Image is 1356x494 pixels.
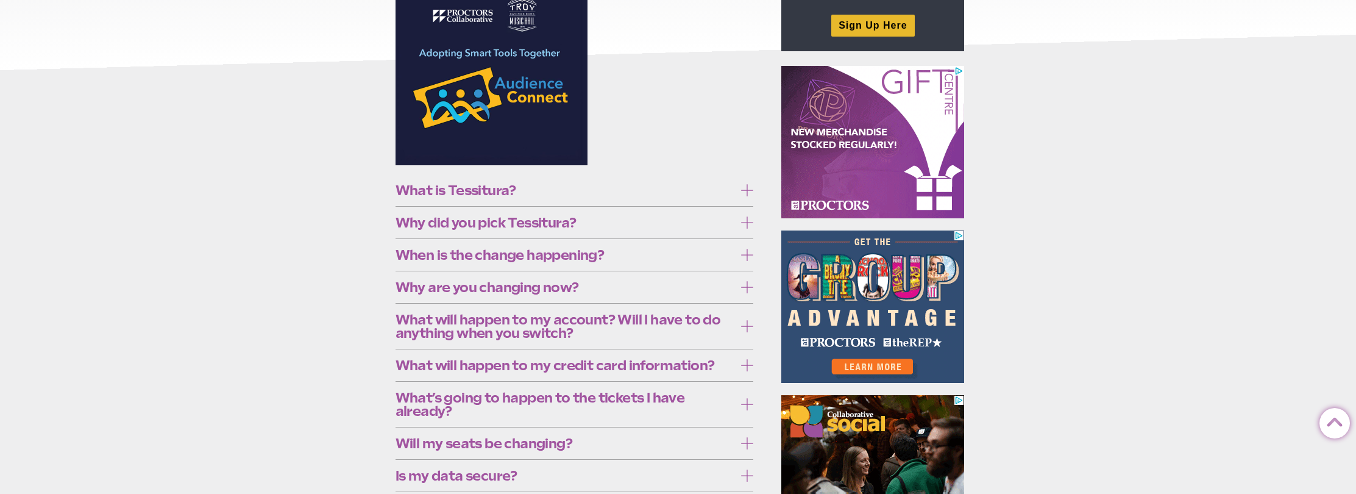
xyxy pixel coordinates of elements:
[781,231,964,383] iframe: Advertisement
[396,437,735,450] span: Will my seats be changing?
[396,248,735,262] span: When is the change happening?
[396,469,735,482] span: Is my data secure?
[396,391,735,418] span: What’s going to happen to the tickets I have already?
[831,15,914,36] a: Sign Up Here
[1319,409,1344,433] a: Back to Top
[396,184,735,197] span: What is Tessitura?
[396,313,735,340] span: What will happen to my account? Will I have to do anything when you switch?
[396,216,735,229] span: Why did you pick Tessitura?
[781,66,964,218] iframe: Advertisement
[396,281,735,294] span: Why are you changing now?
[396,359,735,372] span: What will happen to my credit card information?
